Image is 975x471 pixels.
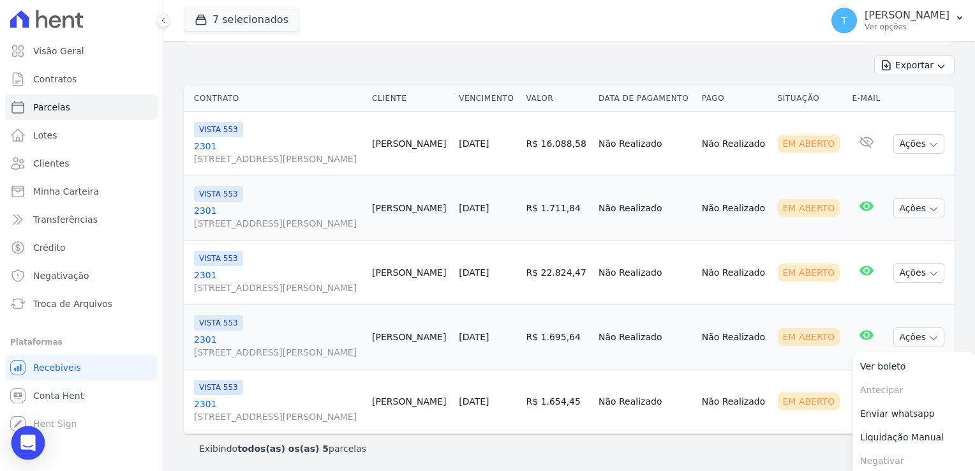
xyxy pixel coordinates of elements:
a: Conta Hent [5,383,158,408]
th: Cliente [367,86,454,112]
span: Lotes [33,129,57,142]
a: Lotes [5,123,158,148]
a: Negativação [5,263,158,288]
th: Contrato [184,86,367,112]
td: [PERSON_NAME] [367,176,454,241]
a: Ver boleto [852,355,975,378]
th: Valor [521,86,593,112]
td: R$ 1.695,64 [521,305,593,370]
p: Exibindo parcelas [199,442,366,455]
button: 7 selecionados [184,8,299,32]
td: R$ 1.654,45 [521,370,593,434]
button: T [PERSON_NAME] Ver opções [821,3,975,38]
a: [DATE] [459,332,489,342]
td: Não Realizado [593,241,697,305]
button: Ações [893,198,944,218]
span: [STREET_ADDRESS][PERSON_NAME] [194,281,362,294]
td: Não Realizado [697,241,773,305]
p: Ver opções [865,22,949,32]
span: Contratos [33,73,77,86]
td: [PERSON_NAME] [367,370,454,434]
span: Visão Geral [33,45,84,57]
button: Exportar [874,56,955,75]
th: E-mail [847,86,886,112]
span: VISTA 553 [194,122,243,137]
span: Antecipar [852,378,975,402]
a: Recebíveis [5,355,158,380]
a: [DATE] [459,138,489,149]
span: Conta Hent [33,389,84,402]
th: Data de Pagamento [593,86,697,112]
a: [DATE] [459,396,489,407]
a: Visão Geral [5,38,158,64]
th: Vencimento [454,86,521,112]
p: [PERSON_NAME] [865,9,949,22]
a: [DATE] [459,267,489,278]
span: [STREET_ADDRESS][PERSON_NAME] [194,346,362,359]
td: R$ 1.711,84 [521,176,593,241]
td: R$ 22.824,47 [521,241,593,305]
span: Crédito [33,241,66,254]
td: [PERSON_NAME] [367,241,454,305]
span: Parcelas [33,101,70,114]
a: 2301[STREET_ADDRESS][PERSON_NAME] [194,333,362,359]
a: [DATE] [459,203,489,213]
a: Crédito [5,235,158,260]
a: 2301[STREET_ADDRESS][PERSON_NAME] [194,398,362,423]
span: [STREET_ADDRESS][PERSON_NAME] [194,217,362,230]
div: Open Intercom Messenger [11,426,45,460]
span: Minha Carteira [33,185,99,198]
a: Transferências [5,207,158,232]
a: Contratos [5,66,158,92]
div: Em Aberto [778,392,840,410]
a: 2301[STREET_ADDRESS][PERSON_NAME] [194,204,362,230]
th: Pago [697,86,773,112]
span: Negativação [33,269,89,282]
div: Em Aberto [778,199,840,217]
button: Ações [893,327,944,347]
span: VISTA 553 [194,380,243,395]
a: 2301[STREET_ADDRESS][PERSON_NAME] [194,269,362,294]
td: Não Realizado [697,370,773,434]
td: Não Realizado [697,112,773,176]
span: Clientes [33,157,69,170]
span: Transferências [33,213,98,226]
span: Recebíveis [33,361,81,374]
td: Não Realizado [593,176,697,241]
td: Não Realizado [593,370,697,434]
span: VISTA 553 [194,251,243,266]
span: VISTA 553 [194,315,243,331]
a: Troca de Arquivos [5,291,158,317]
button: Ações [893,134,944,154]
span: T [842,16,847,25]
b: todos(as) os(as) 5 [237,444,329,454]
td: [PERSON_NAME] [367,112,454,176]
div: Plataformas [10,334,153,350]
a: Enviar whatsapp [852,402,975,426]
span: [STREET_ADDRESS][PERSON_NAME] [194,153,362,165]
div: Em Aberto [778,135,840,153]
a: Minha Carteira [5,179,158,204]
td: [PERSON_NAME] [367,305,454,370]
div: Em Aberto [778,328,840,346]
td: Não Realizado [697,305,773,370]
td: R$ 16.088,58 [521,112,593,176]
span: Troca de Arquivos [33,297,112,310]
th: Situação [773,86,847,112]
a: Clientes [5,151,158,176]
td: Não Realizado [697,176,773,241]
span: [STREET_ADDRESS][PERSON_NAME] [194,410,362,423]
div: Em Aberto [778,264,840,281]
button: Ações [893,263,944,283]
a: Parcelas [5,94,158,120]
td: Não Realizado [593,112,697,176]
span: VISTA 553 [194,186,243,202]
td: Não Realizado [593,305,697,370]
a: Liquidação Manual [852,426,975,449]
a: 2301[STREET_ADDRESS][PERSON_NAME] [194,140,362,165]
